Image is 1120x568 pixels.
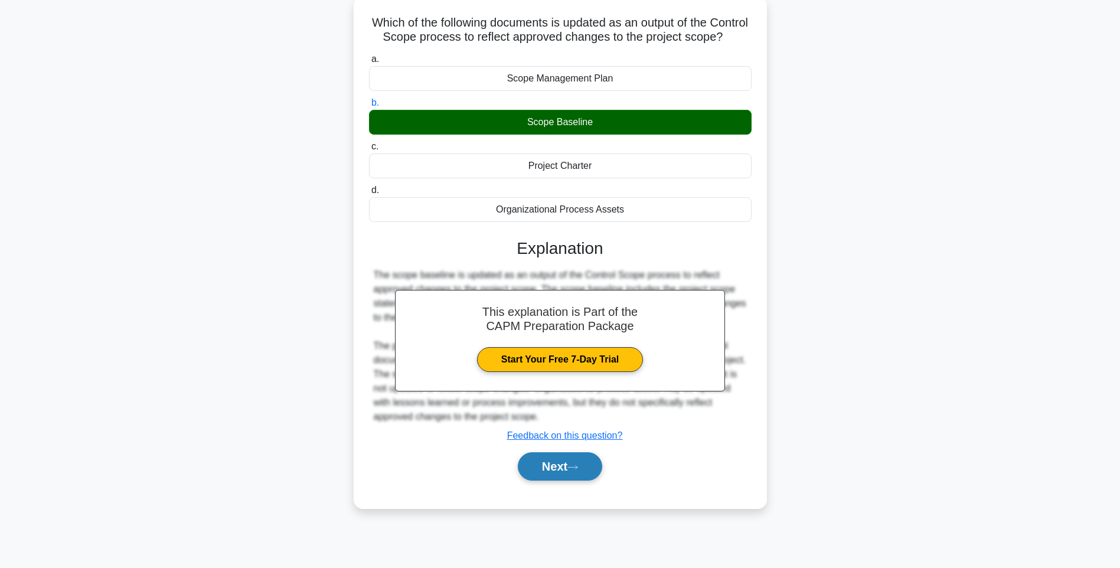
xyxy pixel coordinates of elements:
[518,452,602,481] button: Next
[376,239,745,259] h3: Explanation
[369,197,752,222] div: Organizational Process Assets
[371,54,379,64] span: a.
[368,15,753,45] h5: Which of the following documents is updated as an output of the Control Scope process to reflect ...
[371,185,379,195] span: d.
[371,141,378,151] span: c.
[374,268,747,424] div: The scope baseline is updated as an output of the Control Scope process to reflect approved chang...
[477,347,643,372] a: Start Your Free 7-Day Trial
[369,154,752,178] div: Project Charter
[371,97,379,107] span: b.
[369,66,752,91] div: Scope Management Plan
[507,430,623,440] a: Feedback on this question?
[369,110,752,135] div: Scope Baseline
